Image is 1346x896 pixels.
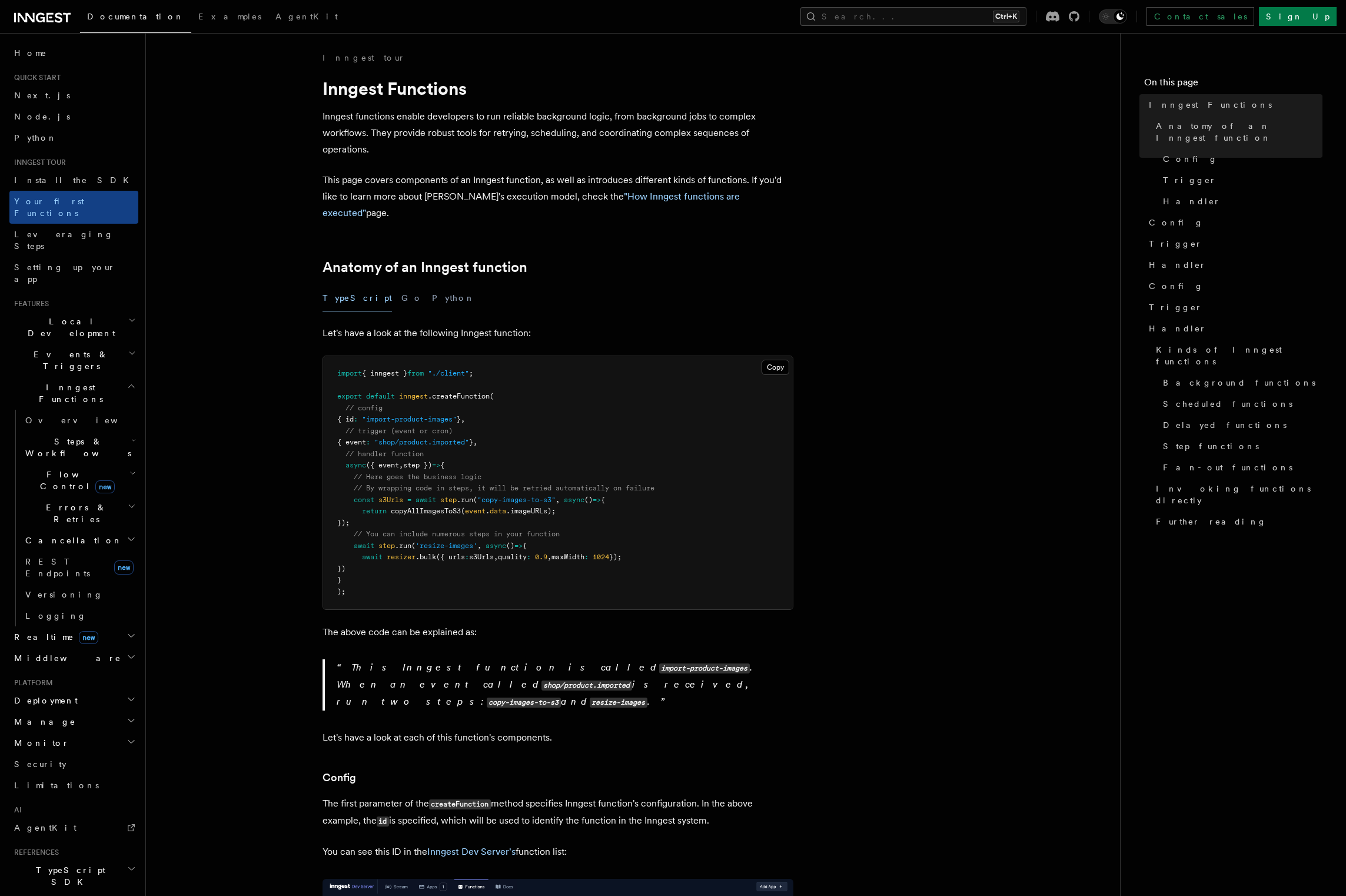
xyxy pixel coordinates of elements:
[25,590,103,599] span: Versioning
[1144,233,1322,254] a: Trigger
[1163,419,1287,431] span: Delayed functions
[1158,372,1322,393] a: Background functions
[366,438,370,446] span: :
[593,496,601,504] span: =>
[354,542,374,550] span: await
[9,127,138,148] a: Python
[1151,339,1322,372] a: Kinds of Inngest functions
[461,507,465,515] span: (
[21,469,129,492] span: Flow Control
[1151,478,1322,511] a: Invoking functions directly
[498,553,527,561] span: quality
[14,47,47,59] span: Home
[323,259,527,276] a: Anatomy of an Inngest function
[401,285,423,311] button: Go
[1163,195,1221,207] span: Handler
[584,553,589,561] span: :
[354,473,481,481] span: // Here goes the business logic
[362,415,457,423] span: "import-product-images"
[21,584,138,605] a: Versioning
[473,496,477,504] span: (
[1149,323,1207,334] span: Handler
[486,507,490,515] span: .
[21,464,138,497] button: Flow Controlnew
[337,565,345,573] span: })
[354,415,358,423] span: :
[323,624,793,641] p: The above code can be explained as:
[354,530,560,538] span: // You can include numerous steps in your function
[403,461,432,469] span: step })
[374,438,469,446] span: "shop/product.imported"
[1158,393,1322,414] a: Scheduled functions
[1163,174,1217,186] span: Trigger
[345,427,453,435] span: // trigger (event or cron)
[25,557,90,578] span: REST Endpoints
[535,553,547,561] span: 0.9
[1158,436,1322,457] a: Step functions
[1163,462,1292,473] span: Fan-out functions
[9,257,138,290] a: Setting up your app
[79,631,98,644] span: new
[416,553,436,561] span: .bulk
[477,496,556,504] span: "copy-images-to-s3"
[395,542,411,550] span: .run
[9,848,59,857] span: References
[14,133,57,142] span: Python
[337,519,350,527] span: });
[337,438,366,446] span: { event
[469,438,473,446] span: }
[1156,344,1322,367] span: Kinds of Inngest functions
[547,553,551,561] span: ,
[87,12,184,21] span: Documentation
[9,817,138,838] a: AgentKit
[506,542,514,550] span: ()
[1163,440,1259,452] span: Step functions
[487,698,561,708] code: copy-images-to-s3
[9,170,138,191] a: Install the SDK
[416,496,436,504] span: await
[469,369,473,377] span: ;
[25,416,147,425] span: Overview
[428,369,469,377] span: "./client"
[354,496,374,504] span: const
[9,410,138,626] div: Inngest Functions
[14,263,115,284] span: Setting up your app
[114,560,134,575] span: new
[362,369,407,377] span: { inngest }
[9,860,138,892] button: TypeScript SDK
[1144,318,1322,339] a: Handler
[323,285,392,311] button: TypeScript
[21,410,138,431] a: Overview
[1163,153,1218,165] span: Config
[323,108,793,158] p: Inngest functions enable developers to run reliable background logic, from background jobs to com...
[21,431,138,464] button: Steps & Workflows
[354,484,654,492] span: // By wrapping code in steps, it will be retried automatically on failure
[80,4,191,33] a: Documentation
[556,496,560,504] span: ,
[436,553,465,561] span: ({ urls
[590,698,647,708] code: resize-images
[337,369,362,377] span: import
[9,695,78,706] span: Deployment
[993,11,1019,22] kbd: Ctrl+K
[9,805,22,815] span: AI
[14,230,114,251] span: Leveraging Steps
[21,436,131,459] span: Steps & Workflows
[9,299,49,308] span: Features
[601,496,605,504] span: {
[1144,276,1322,297] a: Config
[1149,238,1202,250] span: Trigger
[14,175,136,185] span: Install the SDK
[337,392,362,400] span: export
[506,507,556,515] span: .imageURLs);
[9,626,138,648] button: Realtimenew
[9,711,138,732] button: Manage
[391,507,461,515] span: copyAllImagesToS3
[473,438,477,446] span: ,
[1156,120,1322,144] span: Anatomy of an Inngest function
[1149,280,1204,292] span: Config
[1144,254,1322,276] a: Handler
[1146,7,1254,26] a: Contact sales
[486,542,506,550] span: async
[9,381,127,405] span: Inngest Functions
